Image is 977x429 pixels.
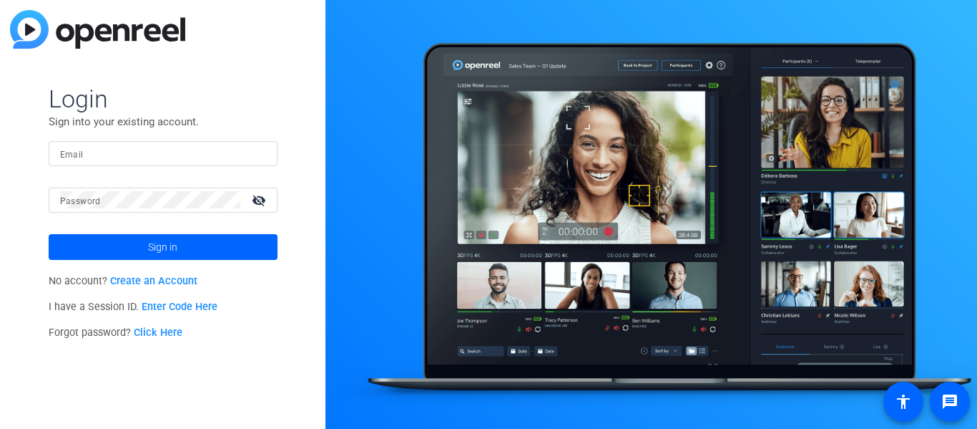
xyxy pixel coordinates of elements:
img: blue-gradient.svg [10,10,185,49]
a: Enter Code Here [142,301,217,313]
span: I have a Session ID. [49,301,218,313]
button: Sign in [49,234,278,260]
a: Create an Account [110,275,197,287]
span: Sign in [148,229,177,265]
a: Click Here [134,327,182,339]
span: No account? [49,275,198,287]
mat-label: Password [60,196,101,206]
mat-label: Email [60,150,84,160]
mat-icon: visibility_off [243,190,278,211]
span: Login [49,84,278,114]
span: Forgot password? [49,327,183,339]
input: Enter Email Address [60,145,266,162]
mat-icon: message [941,393,958,410]
p: Sign into your existing account. [49,114,278,130]
mat-icon: accessibility [895,393,912,410]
